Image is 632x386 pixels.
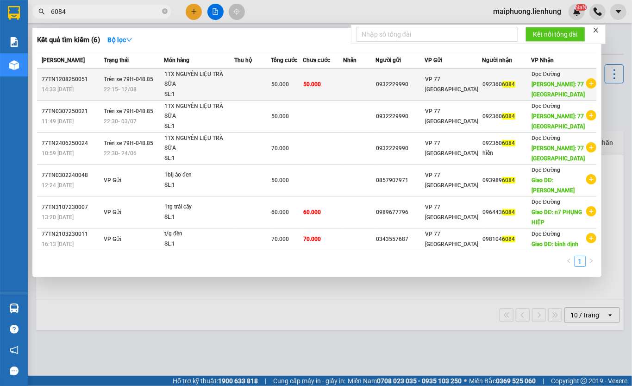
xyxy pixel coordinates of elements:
[164,101,234,121] div: 1TX NGUYÊN LIỆU TRÀ SỮA
[164,121,234,132] div: SL: 1
[425,231,478,247] span: VP 77 [GEOGRAPHIC_DATA]
[586,78,596,89] span: plus-circle
[483,112,531,121] div: 092360
[104,140,153,146] span: Trên xe 79H-048.85
[375,57,401,63] span: Người gửi
[586,256,597,267] button: right
[566,258,572,264] span: left
[104,57,129,63] span: Trạng thái
[10,325,19,334] span: question-circle
[376,112,424,121] div: 0932229990
[271,177,289,184] span: 50.000
[104,177,121,184] span: VP Gửi
[51,6,160,17] input: Tìm tên, số ĐT hoặc mã đơn
[10,367,19,375] span: message
[303,209,321,215] span: 60.000
[532,231,560,237] span: Dọc Đường
[126,37,132,43] span: down
[502,113,515,120] span: 6084
[532,177,575,194] span: Giao DĐ: [PERSON_NAME]
[483,234,531,244] div: 098104
[502,140,515,146] span: 6084
[164,89,234,100] div: SL: 1
[271,209,289,215] span: 60.000
[164,180,234,190] div: SL: 1
[303,57,330,63] span: Chưa cước
[164,229,234,239] div: t/g đèn
[10,346,19,354] span: notification
[104,86,137,93] span: 22:15 - 12/08
[42,202,101,212] div: 77TN3107230007
[532,199,560,205] span: Dọc Đường
[42,171,101,180] div: 77TN0302240048
[586,110,596,120] span: plus-circle
[532,81,585,98] span: [PERSON_NAME]: 77 [GEOGRAPHIC_DATA]
[483,148,531,158] div: hiền
[425,57,442,63] span: VP Gửi
[482,57,513,63] span: Người nhận
[502,177,515,184] span: 6084
[531,57,554,63] span: VP Nhận
[483,139,531,148] div: 092360
[532,71,560,77] span: Dọc Đường
[164,212,234,222] div: SL: 1
[376,80,424,89] div: 0932229990
[37,35,100,45] h3: Kết quả tìm kiếm ( 6 )
[532,103,560,109] span: Dọc Đường
[42,107,101,116] div: 77TN0307250021
[533,29,578,39] span: Kết nối tổng đài
[502,209,515,215] span: 6084
[303,236,321,242] span: 70.000
[376,208,424,217] div: 0989677796
[104,118,137,125] span: 22:30 - 03/07
[586,142,596,152] span: plus-circle
[9,37,19,47] img: solution-icon
[42,214,74,221] span: 13:20 [DATE]
[303,81,321,88] span: 50.000
[104,76,153,82] span: Trên xe 79H-048.85
[586,206,596,216] span: plus-circle
[164,202,234,212] div: 1tg trái cây
[425,172,478,189] span: VP 77 [GEOGRAPHIC_DATA]
[586,256,597,267] li: Next Page
[575,256,586,267] li: 1
[42,139,101,148] div: 77TN2406250024
[234,57,252,63] span: Thu hộ
[425,108,478,125] span: VP 77 [GEOGRAPHIC_DATA]
[588,258,594,264] span: right
[271,236,289,242] span: 70.000
[425,204,478,221] span: VP 77 [GEOGRAPHIC_DATA]
[356,27,518,42] input: Nhập số tổng đài
[42,241,74,247] span: 16:13 [DATE]
[343,57,357,63] span: Nhãn
[271,81,289,88] span: 50.000
[532,145,585,162] span: [PERSON_NAME]: 77 [GEOGRAPHIC_DATA]
[162,8,168,14] span: close-circle
[483,208,531,217] div: 096443
[164,153,234,164] div: SL: 1
[104,209,121,215] span: VP Gửi
[376,176,424,185] div: 0857907971
[575,256,585,266] a: 1
[164,239,234,249] div: SL: 1
[9,304,19,313] img: warehouse-icon
[532,241,578,247] span: Giao DĐ: bình định
[526,27,585,42] button: Kết nối tổng đài
[425,140,478,157] span: VP 77 [GEOGRAPHIC_DATA]
[271,57,297,63] span: Tổng cước
[483,80,531,89] div: 092360
[42,86,74,93] span: 14:33 [DATE]
[164,70,234,89] div: 1TX NGUYÊN LIỆU TRÀ SỮA
[593,27,599,33] span: close
[8,6,20,20] img: logo-vxr
[532,167,560,173] span: Dọc Đường
[271,113,289,120] span: 50.000
[532,209,582,226] span: Giao DĐ: n7 PHỤNG HIỆP
[162,7,168,16] span: close-circle
[42,182,74,189] span: 12:24 [DATE]
[100,32,140,47] button: Bộ lọcdown
[164,133,234,153] div: 1TX NGUYÊN LIỆU TRÀ SỮA
[104,150,137,157] span: 22:30 - 24/06
[532,135,560,141] span: Dọc Đường
[376,234,424,244] div: 0343557687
